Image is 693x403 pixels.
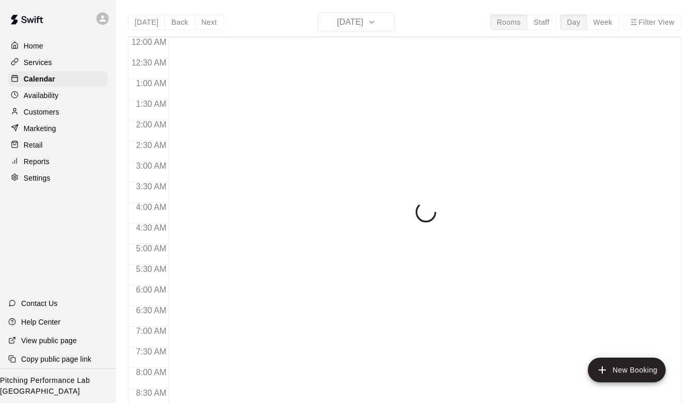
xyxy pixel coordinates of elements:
[24,74,55,84] p: Calendar
[8,154,108,169] a: Reports
[24,90,59,101] p: Availability
[134,368,169,377] span: 8:00 AM
[134,285,169,294] span: 6:00 AM
[21,317,60,327] p: Help Center
[588,358,666,382] button: add
[21,298,58,309] p: Contact Us
[21,335,77,346] p: View public page
[134,347,169,356] span: 7:30 AM
[21,354,91,364] p: Copy public page link
[134,100,169,108] span: 1:30 AM
[24,173,51,183] p: Settings
[8,137,108,153] a: Retail
[129,38,169,46] span: 12:00 AM
[24,140,43,150] p: Retail
[134,327,169,335] span: 7:00 AM
[8,38,108,54] a: Home
[134,389,169,397] span: 8:30 AM
[24,107,59,117] p: Customers
[8,55,108,70] a: Services
[8,121,108,136] a: Marketing
[134,306,169,315] span: 6:30 AM
[8,104,108,120] a: Customers
[134,203,169,212] span: 4:00 AM
[8,71,108,87] a: Calendar
[134,162,169,170] span: 3:00 AM
[24,57,52,68] p: Services
[24,156,49,167] p: Reports
[8,88,108,103] a: Availability
[134,223,169,232] span: 4:30 AM
[134,182,169,191] span: 3:30 AM
[134,120,169,129] span: 2:00 AM
[8,170,108,186] a: Settings
[134,265,169,273] span: 5:30 AM
[134,141,169,150] span: 2:30 AM
[24,123,56,134] p: Marketing
[129,58,169,67] span: 12:30 AM
[134,244,169,253] span: 5:00 AM
[134,79,169,88] span: 1:00 AM
[24,41,43,51] p: Home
